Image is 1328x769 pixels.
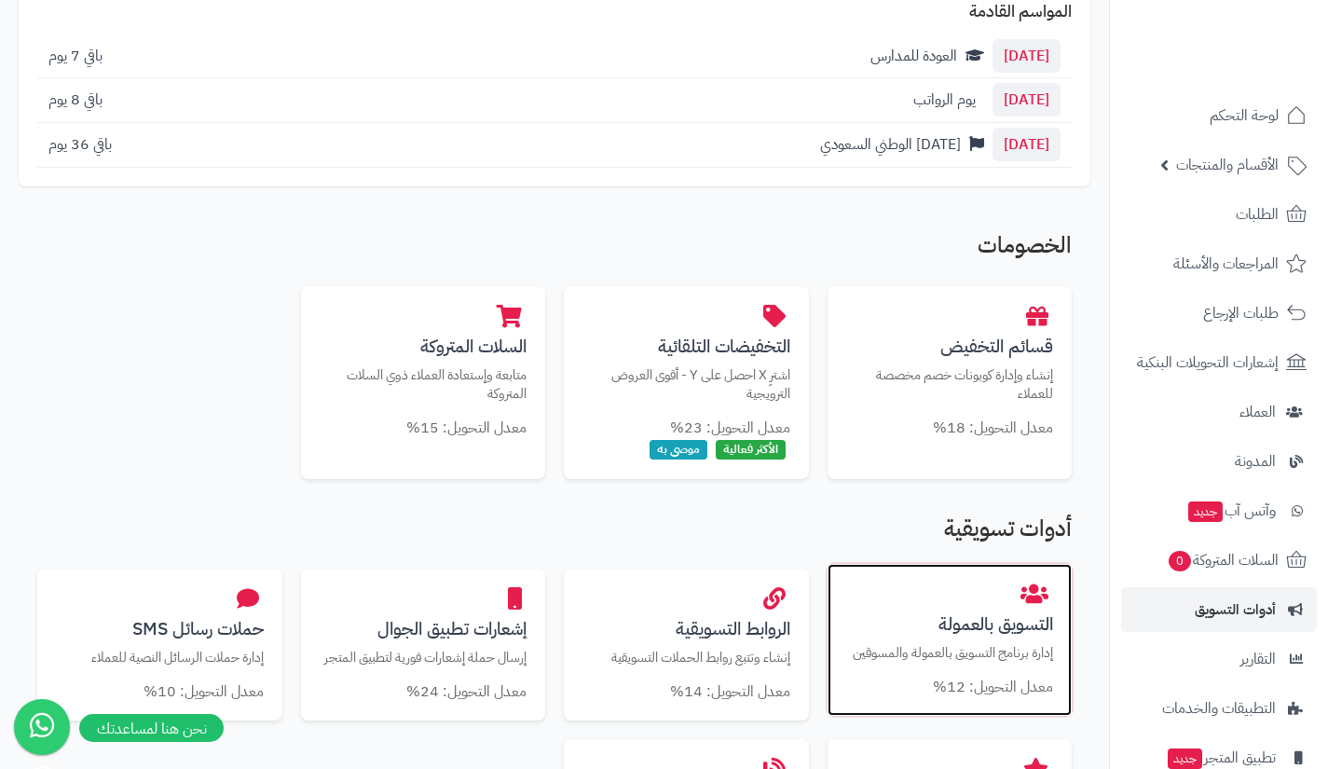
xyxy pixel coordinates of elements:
p: إنشاء وإدارة كوبونات خصم مخصصة للعملاء [846,365,1054,404]
span: الأكثر فعالية [716,440,786,460]
p: إدارة حملات الرسائل النصية للعملاء [56,648,264,667]
h3: الروابط التسويقية [582,619,790,639]
h3: السلات المتروكة [320,336,527,356]
a: حملات رسائل SMSإدارة حملات الرسائل النصية للعملاء معدل التحويل: 10% [37,569,282,721]
small: معدل التحويل: 15% [406,417,527,439]
a: المراجعات والأسئلة [1121,241,1317,286]
span: [DATE] الوطني السعودي [820,133,961,156]
small: معدل التحويل: 10% [144,680,264,703]
span: المراجعات والأسئلة [1173,251,1279,277]
span: يوم الرواتب [913,89,976,111]
a: السلات المتروكةمتابعة وإستعادة العملاء ذوي السلات المتروكة معدل التحويل: 15% [301,286,546,458]
span: الطلبات [1236,201,1279,227]
span: [DATE] [993,128,1061,161]
a: السلات المتروكة0 [1121,538,1317,583]
span: التطبيقات والخدمات [1162,695,1276,721]
span: موصى به [650,440,707,460]
small: معدل التحويل: 18% [933,417,1053,439]
span: وآتس آب [1186,498,1276,524]
span: باقي 8 يوم [48,89,103,111]
span: [DATE] [993,83,1061,117]
a: إشعارات تطبيق الجوالإرسال حملة إشعارات فورية لتطبيق المتجر معدل التحويل: 24% [301,569,546,721]
span: طلبات الإرجاع [1203,300,1279,326]
span: باقي 36 يوم [48,133,112,156]
small: معدل التحويل: 12% [933,676,1053,698]
h3: التخفيضات التلقائية [582,336,790,356]
img: logo-2.png [1201,49,1310,89]
a: طلبات الإرجاع [1121,291,1317,336]
a: الطلبات [1121,192,1317,237]
a: الروابط التسويقيةإنشاء وتتبع روابط الحملات التسويقية معدل التحويل: 14% [564,569,809,721]
a: التخفيضات التلقائيةاشترِ X احصل على Y - أقوى العروض الترويجية معدل التحويل: 23% الأكثر فعالية موص... [564,286,809,479]
a: التطبيقات والخدمات [1121,686,1317,731]
h2: أدوات تسويقية [37,516,1072,550]
p: إدارة برنامج التسويق بالعمولة والمسوقين [846,643,1054,663]
p: إرسال حملة إشعارات فورية لتطبيق المتجر [320,648,527,667]
span: جديد [1188,501,1223,522]
a: التسويق بالعمولةإدارة برنامج التسويق بالعمولة والمسوقين معدل التحويل: 12% [828,564,1073,717]
span: إشعارات التحويلات البنكية [1137,350,1279,376]
span: المدونة [1235,448,1276,474]
small: معدل التحويل: 23% [670,417,790,439]
a: قسائم التخفيضإنشاء وإدارة كوبونات خصم مخصصة للعملاء معدل التحويل: 18% [828,286,1073,458]
h3: قسائم التخفيض [846,336,1054,356]
small: معدل التحويل: 24% [406,680,527,703]
span: أدوات التسويق [1195,597,1276,623]
a: إشعارات التحويلات البنكية [1121,340,1317,385]
h3: إشعارات تطبيق الجوال [320,619,527,639]
h3: التسويق بالعمولة [846,614,1054,634]
p: إنشاء وتتبع روابط الحملات التسويقية [582,648,790,667]
span: الأقسام والمنتجات [1176,152,1279,178]
a: وآتس آبجديد [1121,488,1317,533]
span: لوحة التحكم [1210,103,1279,129]
span: [DATE] [993,39,1061,73]
h2: الخصومات [37,233,1072,267]
h2: المواسم القادمة [37,2,1072,21]
p: اشترِ X احصل على Y - أقوى العروض الترويجية [582,365,790,404]
a: أدوات التسويق [1121,587,1317,632]
a: المدونة [1121,439,1317,484]
span: العملاء [1239,399,1276,425]
span: باقي 7 يوم [48,45,103,67]
span: التقارير [1240,646,1276,672]
span: 0 [1169,551,1191,571]
a: التقارير [1121,637,1317,681]
small: معدل التحويل: 14% [670,680,790,703]
h3: حملات رسائل SMS [56,619,264,639]
a: العملاء [1121,390,1317,434]
span: العودة للمدارس [870,45,957,67]
span: السلات المتروكة [1167,547,1279,573]
p: متابعة وإستعادة العملاء ذوي السلات المتروكة [320,365,527,404]
a: لوحة التحكم [1121,93,1317,138]
span: جديد [1168,748,1202,769]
